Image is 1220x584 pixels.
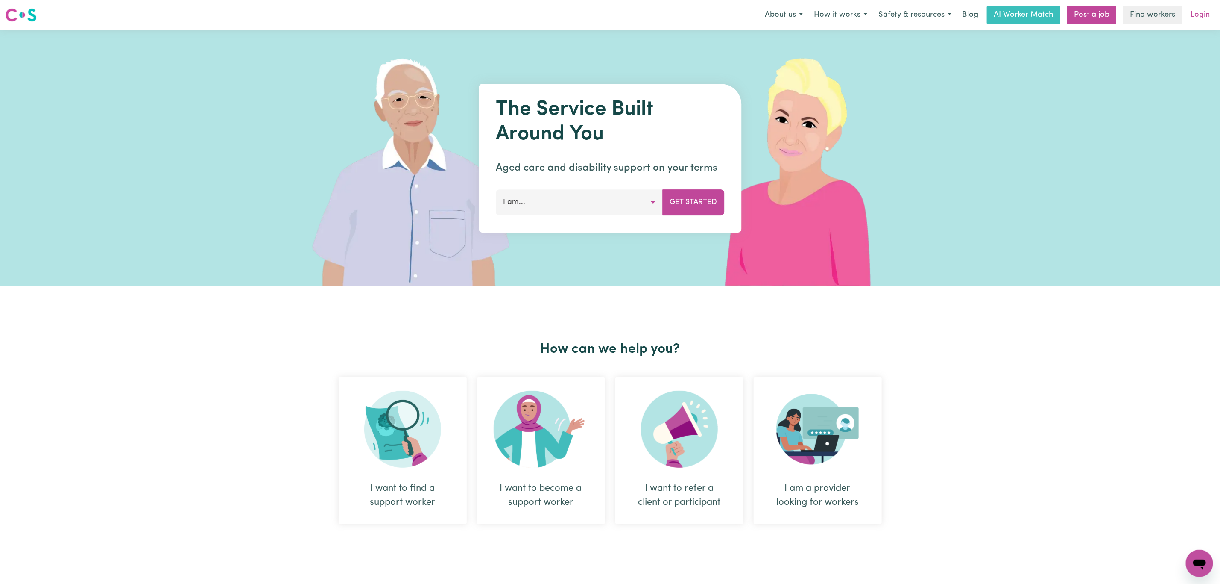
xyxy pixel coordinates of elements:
[774,481,861,510] div: I am a provider looking for workers
[776,391,859,468] img: Provider
[497,481,585,510] div: I want to become a support worker
[496,160,724,176] p: Aged care and disability support on your terms
[359,481,446,510] div: I want to find a support worker
[334,341,887,357] h2: How can we help you?
[1067,6,1116,24] a: Post a job
[496,189,663,215] button: I am...
[5,7,37,23] img: Careseekers logo
[1185,6,1215,24] a: Login
[641,391,718,468] img: Refer
[754,377,882,524] div: I am a provider looking for workers
[873,6,957,24] button: Safety & resources
[339,377,467,524] div: I want to find a support worker
[5,5,37,25] a: Careseekers logo
[364,391,441,468] img: Search
[1186,550,1213,577] iframe: Button to launch messaging window, conversation in progress
[957,6,983,24] a: Blog
[636,481,723,510] div: I want to refer a client or participant
[987,6,1060,24] a: AI Worker Match
[662,189,724,215] button: Get Started
[808,6,873,24] button: How it works
[615,377,743,524] div: I want to refer a client or participant
[477,377,605,524] div: I want to become a support worker
[494,391,588,468] img: Become Worker
[496,97,724,147] h1: The Service Built Around You
[759,6,808,24] button: About us
[1123,6,1182,24] a: Find workers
